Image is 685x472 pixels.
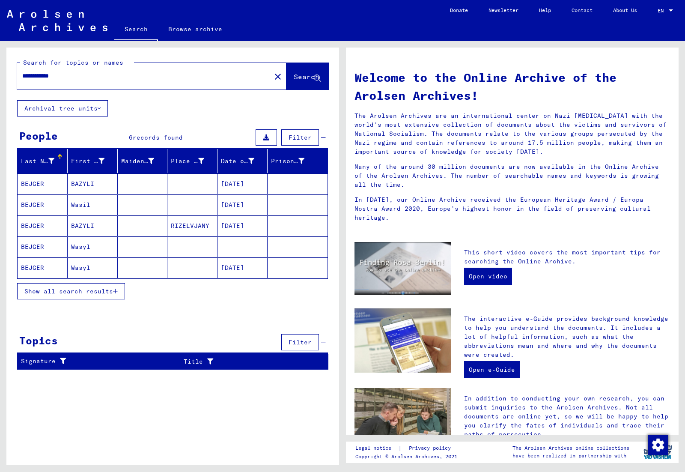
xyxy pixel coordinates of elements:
p: In [DATE], our Online Archive received the European Heritage Award / Europa Nostra Award 2020, Eu... [354,195,670,222]
mat-cell: BAZYLI [68,215,118,236]
mat-header-cell: Maiden Name [118,149,168,173]
div: Maiden Name [121,154,167,168]
p: This short video covers the most important tips for searching the Online Archive. [464,248,670,266]
div: First Name [71,154,117,168]
mat-header-cell: Date of Birth [217,149,268,173]
div: Place of Birth [171,154,217,168]
mat-header-cell: Place of Birth [167,149,217,173]
span: Filter [289,134,312,141]
a: Privacy policy [402,444,461,453]
button: Filter [281,334,319,350]
mat-cell: BEJGER [18,194,68,215]
div: Title [184,355,318,368]
mat-cell: RIZELVJANY [167,215,217,236]
mat-cell: Wasil [68,194,118,215]
mat-cell: BEJGER [18,173,68,194]
mat-icon: close [273,72,283,82]
mat-cell: BEJGER [18,257,68,278]
mat-cell: [DATE] [217,194,268,215]
mat-cell: [DATE] [217,257,268,278]
p: Many of the around 30 million documents are now available in the Online Archive of the Arolsen Ar... [354,162,670,189]
img: Arolsen_neg.svg [7,10,107,31]
a: Open video [464,268,512,285]
img: yv_logo.png [642,441,674,463]
div: Signature [21,355,180,368]
mat-cell: BAZYLI [68,173,118,194]
div: Prisoner # [271,157,304,166]
mat-header-cell: Last Name [18,149,68,173]
a: Open e-Guide [464,361,520,378]
mat-header-cell: First Name [68,149,118,173]
span: 6 [129,134,133,141]
span: EN [658,8,667,14]
div: Last Name [21,157,54,166]
img: inquiries.jpg [354,388,451,453]
button: Show all search results [17,283,125,299]
button: Clear [269,68,286,85]
div: Title [184,357,307,366]
mat-cell: [DATE] [217,173,268,194]
mat-cell: Wasyl [68,257,118,278]
mat-cell: [DATE] [217,215,268,236]
img: video.jpg [354,242,451,295]
span: records found [133,134,183,141]
p: In addition to conducting your own research, you can submit inquiries to the Arolsen Archives. No... [464,394,670,439]
mat-header-cell: Prisoner # [268,149,328,173]
a: Browse archive [158,19,232,39]
mat-cell: BEJGER [18,215,68,236]
div: Prisoner # [271,154,317,168]
div: Last Name [21,154,67,168]
img: Change consent [648,435,668,455]
button: Search [286,63,328,90]
div: People [19,128,58,143]
img: eguide.jpg [354,308,451,373]
div: Place of Birth [171,157,204,166]
button: Archival tree units [17,100,108,117]
span: Search [294,72,319,81]
div: Topics [19,333,58,348]
div: Signature [21,357,169,366]
span: Filter [289,338,312,346]
p: The interactive e-Guide provides background knowledge to help you understand the documents. It in... [464,314,670,359]
div: | [355,444,461,453]
mat-cell: Wasyl [68,236,118,257]
p: Copyright © Arolsen Archives, 2021 [355,453,461,460]
button: Filter [281,129,319,146]
p: The Arolsen Archives online collections [512,444,629,452]
div: Maiden Name [121,157,155,166]
h1: Welcome to the Online Archive of the Arolsen Archives! [354,69,670,105]
div: Date of Birth [221,157,254,166]
div: Date of Birth [221,154,267,168]
a: Legal notice [355,444,398,453]
p: have been realized in partnership with [512,452,629,460]
a: Search [114,19,158,41]
div: First Name [71,157,104,166]
span: Show all search results [24,287,113,295]
p: The Arolsen Archives are an international center on Nazi [MEDICAL_DATA] with the world’s most ext... [354,111,670,156]
mat-label: Search for topics or names [23,59,123,66]
mat-cell: BEJGER [18,236,68,257]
